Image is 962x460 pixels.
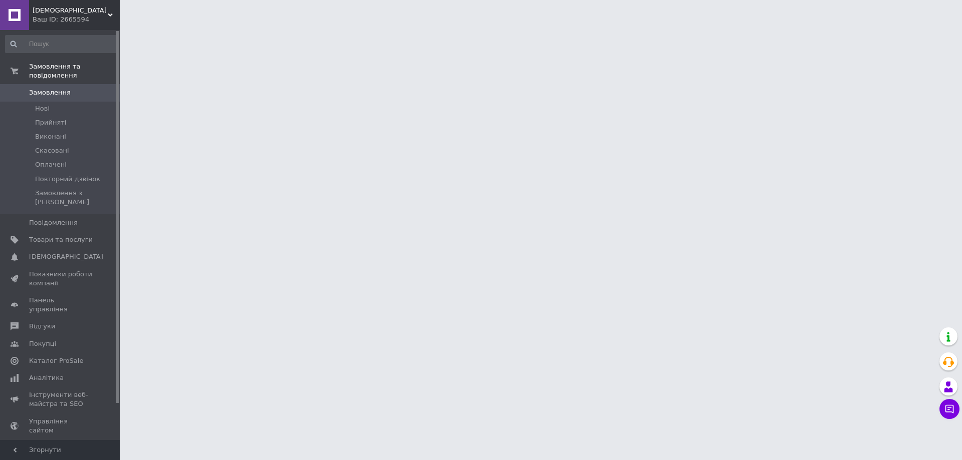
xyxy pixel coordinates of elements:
[35,104,50,113] span: Нові
[29,235,93,244] span: Товари та послуги
[29,296,93,314] span: Панель управління
[29,88,71,97] span: Замовлення
[35,118,66,127] span: Прийняті
[33,6,108,15] span: BOGMON
[29,218,78,227] span: Повідомлення
[29,270,93,288] span: Показники роботи компанії
[35,175,100,184] span: Повторний дзвінок
[35,160,67,169] span: Оплачені
[5,35,118,53] input: Пошук
[35,132,66,141] span: Виконані
[29,373,64,382] span: Аналітика
[33,15,120,24] div: Ваш ID: 2665594
[939,399,959,419] button: Чат з покупцем
[35,189,117,207] span: Замовлення з [PERSON_NAME]
[35,146,69,155] span: Скасовані
[29,339,56,348] span: Покупці
[29,356,83,365] span: Каталог ProSale
[29,322,55,331] span: Відгуки
[29,390,93,408] span: Інструменти веб-майстра та SEO
[29,62,120,80] span: Замовлення та повідомлення
[29,417,93,435] span: Управління сайтом
[29,252,103,261] span: [DEMOGRAPHIC_DATA]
